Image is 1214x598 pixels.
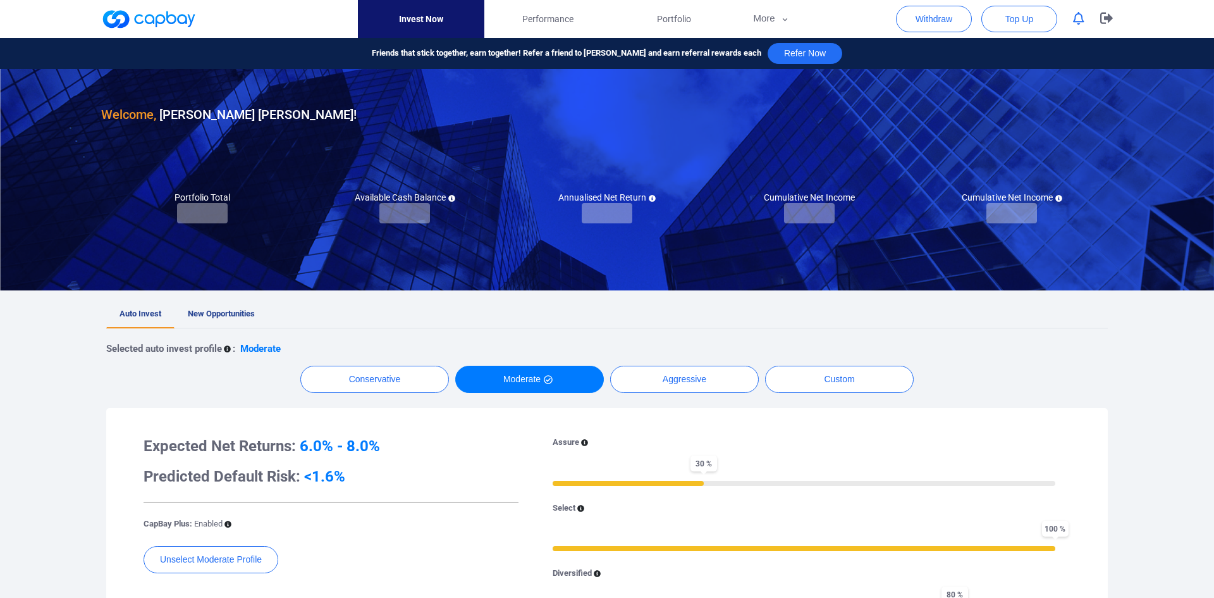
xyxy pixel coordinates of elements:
[610,366,759,393] button: Aggressive
[768,43,842,64] button: Refer Now
[455,366,604,393] button: Moderate
[194,519,223,528] span: Enabled
[233,341,235,356] p: :
[188,309,255,318] span: New Opportunities
[240,341,281,356] p: Moderate
[372,47,761,60] span: Friends that stick together, earn together! Refer a friend to [PERSON_NAME] and earn referral rew...
[300,437,380,455] span: 6.0% - 8.0%
[300,366,449,393] button: Conservative
[144,518,223,531] p: CapBay Plus:
[175,192,230,203] h5: Portfolio Total
[657,12,691,26] span: Portfolio
[120,309,161,318] span: Auto Invest
[765,366,914,393] button: Custom
[981,6,1057,32] button: Top Up
[1042,521,1069,537] span: 100 %
[144,546,278,573] button: Unselect Moderate Profile
[553,436,579,449] p: Assure
[1005,13,1033,25] span: Top Up
[558,192,656,203] h5: Annualised Net Return
[553,502,575,515] p: Select
[962,192,1062,203] h5: Cumulative Net Income
[553,567,592,580] p: Diversified
[690,456,717,471] span: 30 %
[522,12,573,26] span: Performance
[764,192,855,203] h5: Cumulative Net Income
[355,192,455,203] h5: Available Cash Balance
[106,341,222,356] p: Selected auto invest profile
[144,436,518,456] h3: Expected Net Returns:
[144,466,518,487] h3: Predicted Default Risk:
[101,104,357,125] h3: [PERSON_NAME] [PERSON_NAME] !
[101,107,156,122] span: Welcome,
[896,6,972,32] button: Withdraw
[304,468,345,485] span: <1.6%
